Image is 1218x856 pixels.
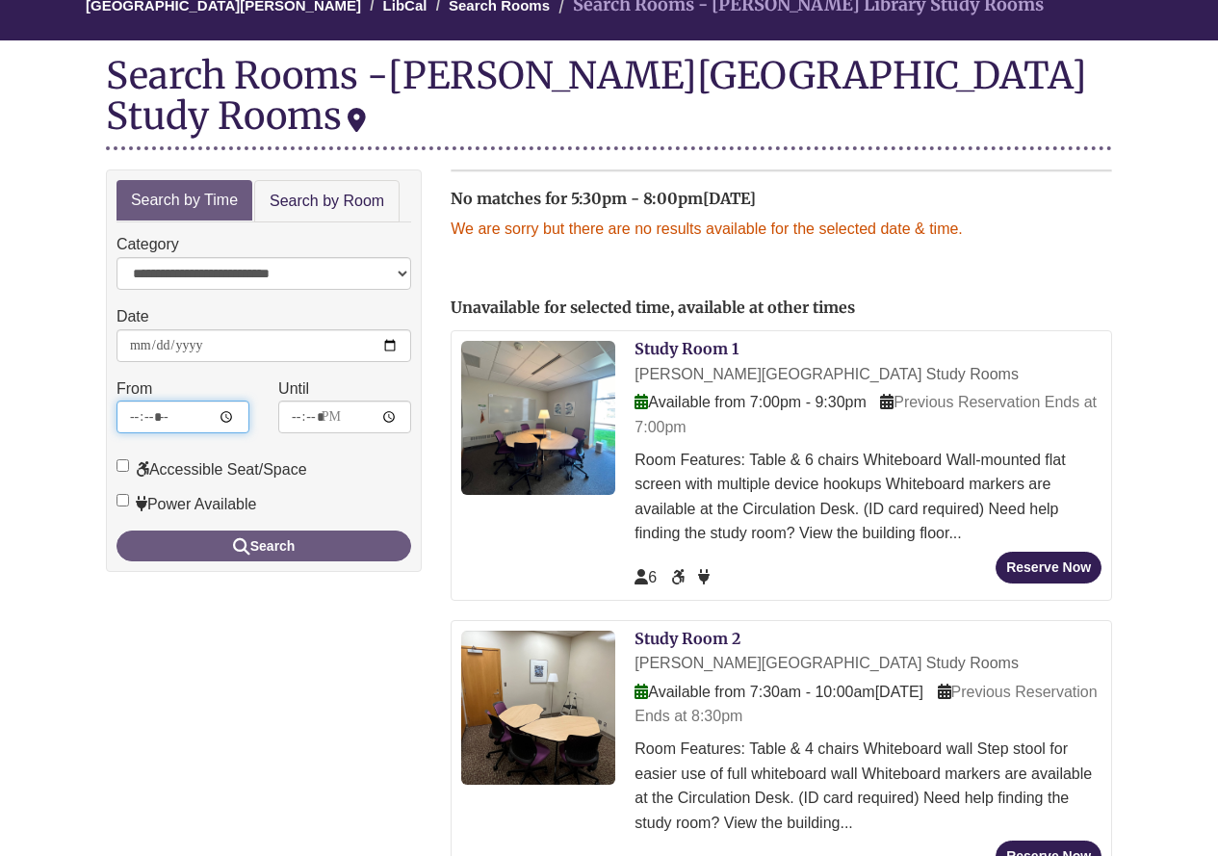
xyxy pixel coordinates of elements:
button: Search [117,531,411,561]
h2: Unavailable for selected time, available at other times [451,299,1112,317]
img: Study Room 2 [461,631,615,785]
span: Available from 7:30am - 10:00am[DATE] [635,684,923,700]
input: Power Available [117,494,129,506]
div: [PERSON_NAME][GEOGRAPHIC_DATA] Study Rooms [106,52,1087,139]
label: Accessible Seat/Space [117,457,307,482]
a: Study Room 2 [635,629,740,648]
span: Available from 7:00pm - 9:30pm [635,394,866,410]
input: Accessible Seat/Space [117,459,129,472]
img: Study Room 1 [461,341,615,495]
a: Search by Time [117,180,252,221]
a: Search by Room [254,180,400,223]
div: [PERSON_NAME][GEOGRAPHIC_DATA] Study Rooms [635,362,1101,387]
span: Power Available [698,569,710,585]
p: We are sorry but there are no results available for the selected date & time. [451,217,1112,242]
label: Category [117,232,179,257]
div: Room Features: Table & 4 chairs Whiteboard wall Step stool for easier use of full whiteboard wall... [635,737,1101,835]
label: Until [278,376,309,402]
span: Accessible Seat/Space [671,569,688,585]
h2: No matches for 5:30pm - 8:00pm[DATE] [451,191,1112,208]
div: Room Features: Table & 6 chairs Whiteboard Wall-mounted flat screen with multiple device hookups ... [635,448,1101,546]
div: [PERSON_NAME][GEOGRAPHIC_DATA] Study Rooms [635,651,1101,676]
label: Date [117,304,149,329]
button: Reserve Now [996,552,1101,584]
label: Power Available [117,492,257,517]
span: The capacity of this space [635,569,657,585]
a: Study Room 1 [635,339,739,358]
label: From [117,376,152,402]
div: Search Rooms - [106,55,1112,149]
